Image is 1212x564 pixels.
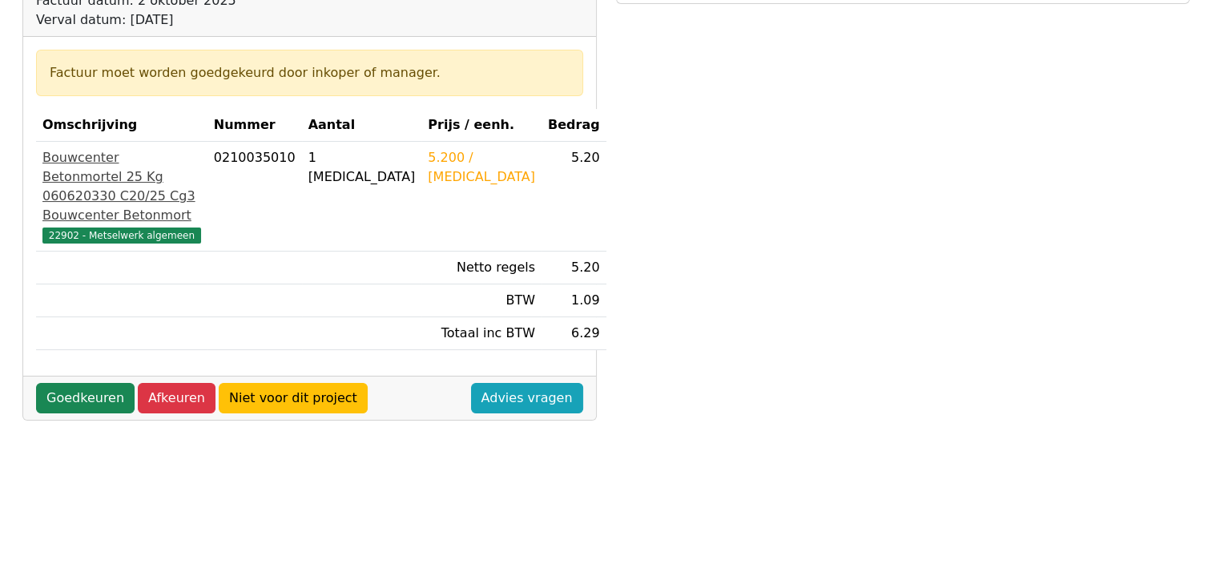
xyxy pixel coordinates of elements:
a: Niet voor dit project [219,383,368,413]
a: Advies vragen [471,383,583,413]
div: Factuur moet worden goedgekeurd door inkoper of manager. [50,63,570,83]
td: 1.09 [542,284,606,317]
a: Goedkeuren [36,383,135,413]
div: 5.200 / [MEDICAL_DATA] [428,148,535,187]
td: Totaal inc BTW [421,317,542,350]
div: 1 [MEDICAL_DATA] [308,148,416,187]
td: BTW [421,284,542,317]
td: 0210035010 [207,142,302,252]
th: Nummer [207,109,302,142]
a: Afkeuren [138,383,215,413]
th: Bedrag [542,109,606,142]
div: Verval datum: [DATE] [36,10,394,30]
a: Bouwcenter Betonmortel 25 Kg 060620330 C20/25 Cg3 Bouwcenter Betonmort22902 - Metselwerk algemeen [42,148,201,244]
td: 5.20 [542,252,606,284]
td: Netto regels [421,252,542,284]
th: Prijs / eenh. [421,109,542,142]
td: 5.20 [542,142,606,252]
th: Aantal [302,109,422,142]
td: 6.29 [542,317,606,350]
div: Bouwcenter Betonmortel 25 Kg 060620330 C20/25 Cg3 Bouwcenter Betonmort [42,148,201,225]
span: 22902 - Metselwerk algemeen [42,228,201,244]
th: Omschrijving [36,109,207,142]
